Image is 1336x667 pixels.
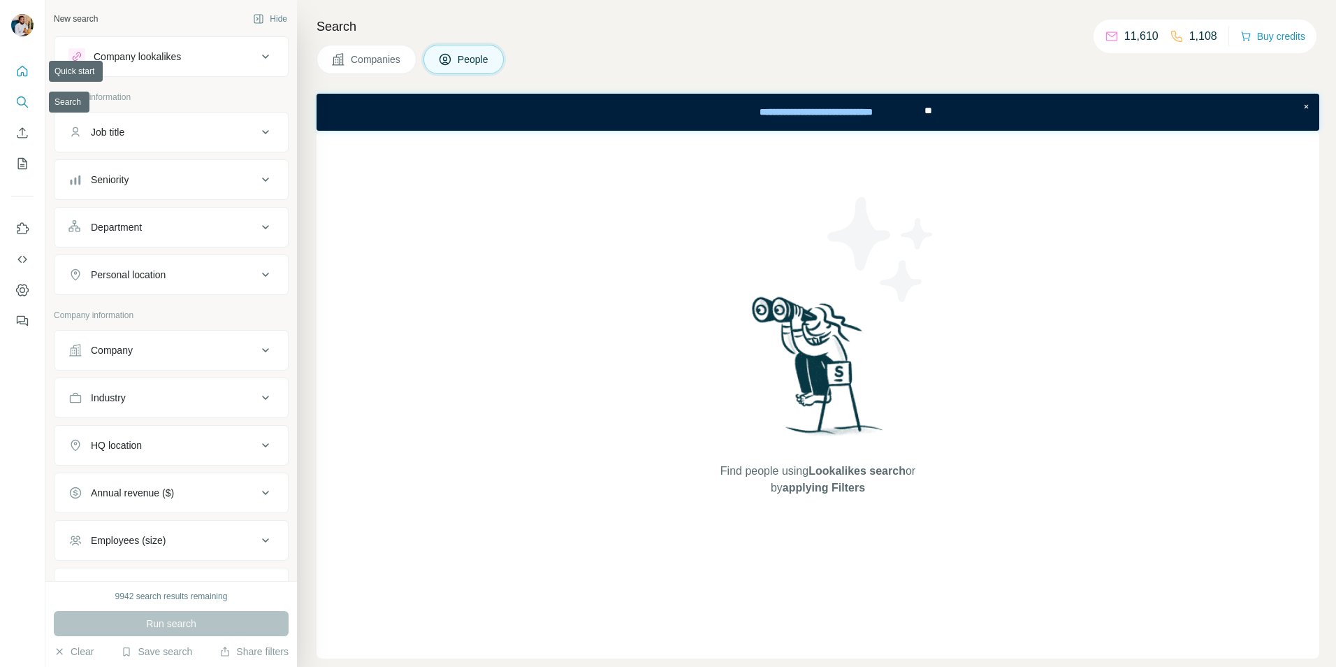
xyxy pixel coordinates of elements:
p: Personal information [54,91,289,103]
button: Use Surfe on LinkedIn [11,216,34,241]
button: Seniority [55,163,288,196]
img: Surfe Illustration - Woman searching with binoculars [746,293,891,449]
iframe: Banner [317,94,1319,131]
p: 11,610 [1124,28,1159,45]
div: New search [54,13,98,25]
button: Save search [121,645,192,659]
button: Technologies [55,571,288,605]
button: Company lookalikes [55,40,288,73]
div: HQ location [91,438,142,452]
button: Clear [54,645,94,659]
button: HQ location [55,429,288,462]
h4: Search [317,17,1319,36]
span: Find people using or by [706,463,929,496]
button: Job title [55,115,288,149]
p: Company information [54,309,289,322]
button: My lists [11,151,34,176]
span: applying Filters [783,482,865,494]
div: Job title [91,125,124,139]
div: Company [91,343,133,357]
span: Lookalikes search [808,465,906,477]
button: Use Surfe API [11,247,34,272]
span: People [458,52,490,66]
button: Hide [243,8,297,29]
div: Seniority [91,173,129,187]
button: Search [11,89,34,115]
button: Annual revenue ($) [55,476,288,510]
button: Share filters [219,645,289,659]
button: Dashboard [11,278,34,303]
button: Buy credits [1240,27,1305,46]
div: 9942 search results remaining [115,590,228,603]
button: Company [55,333,288,367]
button: Personal location [55,258,288,292]
div: Company lookalikes [94,50,181,64]
div: Employees (size) [91,533,166,547]
button: Feedback [11,308,34,333]
button: Enrich CSV [11,120,34,145]
div: Personal location [91,268,166,282]
div: Industry [91,391,126,405]
button: Industry [55,381,288,415]
img: Surfe Illustration - Stars [818,187,944,313]
button: Department [55,210,288,244]
span: Companies [351,52,402,66]
div: Annual revenue ($) [91,486,174,500]
div: Department [91,220,142,234]
p: 1,108 [1189,28,1217,45]
button: Quick start [11,59,34,84]
button: Employees (size) [55,524,288,557]
img: Avatar [11,14,34,36]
